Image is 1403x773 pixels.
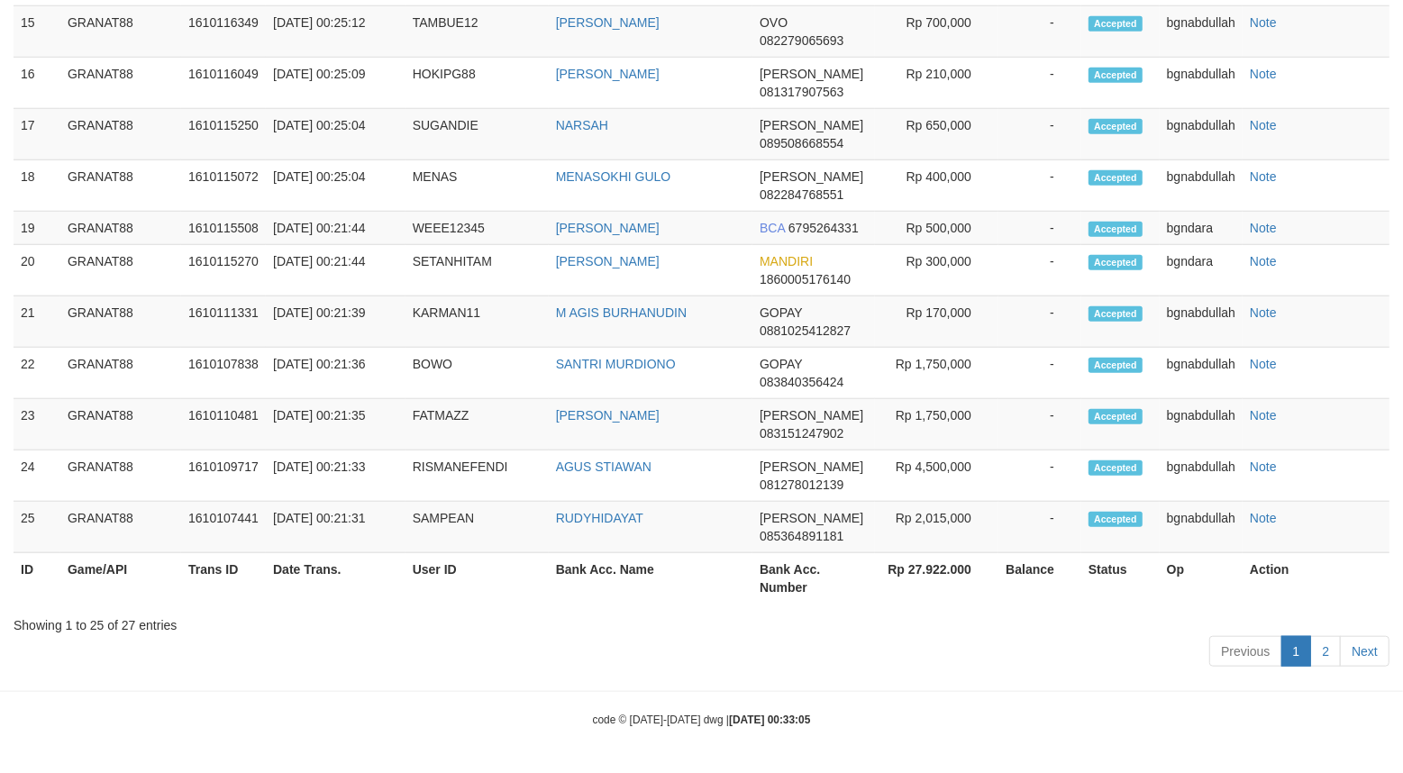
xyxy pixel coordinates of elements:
td: HOKIPG88 [405,58,549,109]
th: ID [14,553,60,605]
td: MENAS [405,160,549,212]
span: Accepted [1089,460,1143,476]
td: Rp 2,015,000 [875,502,998,553]
span: [PERSON_NAME] [760,459,863,474]
td: Rp 650,000 [875,109,998,160]
th: Balance [998,553,1081,605]
span: Accepted [1089,68,1143,83]
td: SETANHITAM [405,245,549,296]
span: OVO [760,15,788,30]
strong: [DATE] 00:33:05 [729,714,810,726]
td: 1610107441 [181,502,266,553]
td: - [998,160,1081,212]
td: FATMAZZ [405,399,549,450]
td: Rp 300,000 [875,245,998,296]
th: Date Trans. [266,553,405,605]
th: Op [1160,553,1243,605]
td: [DATE] 00:21:33 [266,450,405,502]
a: Note [1250,254,1277,268]
td: [DATE] 00:21:44 [266,245,405,296]
span: Accepted [1089,16,1143,32]
span: GOPAY [760,357,802,371]
td: 16 [14,58,60,109]
td: 1610110481 [181,399,266,450]
td: bgndara [1160,212,1243,245]
td: Rp 1,750,000 [875,399,998,450]
span: Copy 6795264331 to clipboard [788,221,859,235]
th: Trans ID [181,553,266,605]
th: Status [1081,553,1160,605]
span: Copy 082284768551 to clipboard [760,187,843,202]
td: - [998,6,1081,58]
span: [PERSON_NAME] [760,67,863,81]
td: 1610115508 [181,212,266,245]
td: 1610116349 [181,6,266,58]
td: GRANAT88 [60,160,181,212]
a: 2 [1310,636,1341,667]
td: - [998,109,1081,160]
a: [PERSON_NAME] [556,67,660,81]
a: 1 [1281,636,1312,667]
span: [PERSON_NAME] [760,408,863,423]
td: [DATE] 00:21:44 [266,212,405,245]
a: Note [1250,459,1277,474]
span: Accepted [1089,306,1143,322]
a: AGUS STIAWAN [556,459,651,474]
span: Copy 0881025412827 to clipboard [760,323,851,338]
td: - [998,348,1081,399]
a: Previous [1209,636,1281,667]
td: [DATE] 00:25:09 [266,58,405,109]
td: 23 [14,399,60,450]
td: GRANAT88 [60,502,181,553]
a: Note [1250,221,1277,235]
td: GRANAT88 [60,212,181,245]
td: [DATE] 00:21:35 [266,399,405,450]
td: [DATE] 00:25:04 [266,109,405,160]
td: GRANAT88 [60,245,181,296]
span: Copy 085364891181 to clipboard [760,529,843,543]
th: User ID [405,553,549,605]
a: M AGIS BURHANUDIN [556,305,687,320]
td: 20 [14,245,60,296]
td: bgnabdullah [1160,348,1243,399]
td: Rp 1,750,000 [875,348,998,399]
a: Note [1250,357,1277,371]
td: 25 [14,502,60,553]
td: 1610111331 [181,296,266,348]
span: Accepted [1089,222,1143,237]
span: [PERSON_NAME] [760,511,863,525]
td: bgnabdullah [1160,6,1243,58]
td: bgnabdullah [1160,58,1243,109]
td: 1610115270 [181,245,266,296]
a: NARSAH [556,118,608,132]
span: Accepted [1089,512,1143,527]
td: bgnabdullah [1160,502,1243,553]
span: [PERSON_NAME] [760,118,863,132]
td: - [998,450,1081,502]
span: Accepted [1089,119,1143,134]
td: bgndara [1160,245,1243,296]
td: BOWO [405,348,549,399]
td: RISMANEFENDI [405,450,549,502]
a: [PERSON_NAME] [556,15,660,30]
td: GRANAT88 [60,58,181,109]
th: Bank Acc. Name [549,553,752,605]
a: Note [1250,67,1277,81]
th: Game/API [60,553,181,605]
td: bgnabdullah [1160,296,1243,348]
td: 19 [14,212,60,245]
td: bgnabdullah [1160,160,1243,212]
th: Bank Acc. Number [752,553,875,605]
span: Accepted [1089,409,1143,424]
td: 1610107838 [181,348,266,399]
div: Showing 1 to 25 of 27 entries [14,609,1389,634]
span: Copy 083840356424 to clipboard [760,375,843,389]
td: GRANAT88 [60,109,181,160]
td: - [998,245,1081,296]
td: SUGANDIE [405,109,549,160]
a: SANTRI MURDIONO [556,357,676,371]
td: GRANAT88 [60,296,181,348]
td: GRANAT88 [60,450,181,502]
td: WEEE12345 [405,212,549,245]
td: 15 [14,6,60,58]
